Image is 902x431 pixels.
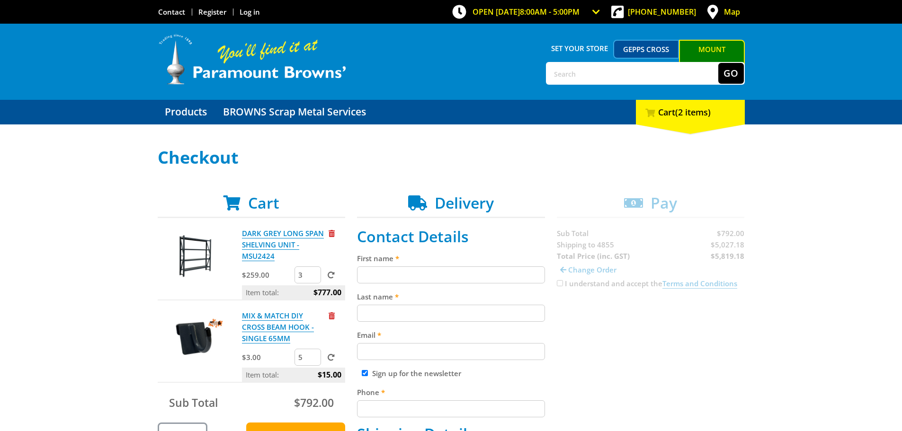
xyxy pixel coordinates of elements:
input: Please enter your email address. [357,343,545,360]
span: $777.00 [313,285,341,299]
label: First name [357,253,545,264]
div: Cart [636,100,745,124]
span: (2 items) [675,106,711,118]
input: Please enter your first name. [357,266,545,283]
a: Log in [240,7,260,17]
a: Go to the registration page [198,7,226,17]
span: OPEN [DATE] [473,7,580,17]
p: Item total: [242,368,345,382]
span: Set your store [546,40,614,57]
input: Please enter your telephone number. [357,400,545,417]
a: Go to the BROWNS Scrap Metal Services page [216,100,373,124]
span: 8:00am - 5:00pm [520,7,580,17]
a: Remove from cart [329,229,335,238]
p: Item total: [242,285,345,299]
p: $259.00 [242,269,293,281]
a: Remove from cart [329,311,335,320]
label: Last name [357,291,545,302]
a: Go to the Products page [158,100,214,124]
a: Mount [PERSON_NAME] [679,40,745,76]
label: Phone [357,387,545,398]
h1: Checkout [158,148,745,167]
a: Go to the Contact page [158,7,185,17]
p: $3.00 [242,352,293,363]
button: Go [718,63,744,84]
a: MIX & MATCH DIY CROSS BEAM HOOK - SINGLE 65MM [242,311,314,343]
a: DARK GREY LONG SPAN SHELVING UNIT - MSU2424 [242,229,324,261]
span: $15.00 [318,368,341,382]
img: DARK GREY LONG SPAN SHELVING UNIT - MSU2424 [167,228,223,284]
label: Sign up for the newsletter [372,369,461,378]
input: Search [547,63,718,84]
input: Please enter your last name. [357,305,545,322]
label: Email [357,329,545,341]
h2: Contact Details [357,228,545,246]
span: Delivery [435,193,494,213]
img: MIX & MATCH DIY CROSS BEAM HOOK - SINGLE 65MM [167,310,223,367]
img: Paramount Browns' [158,33,347,86]
span: Sub Total [169,395,218,410]
span: $792.00 [294,395,334,410]
span: Cart [248,193,279,213]
a: Gepps Cross [613,40,679,59]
